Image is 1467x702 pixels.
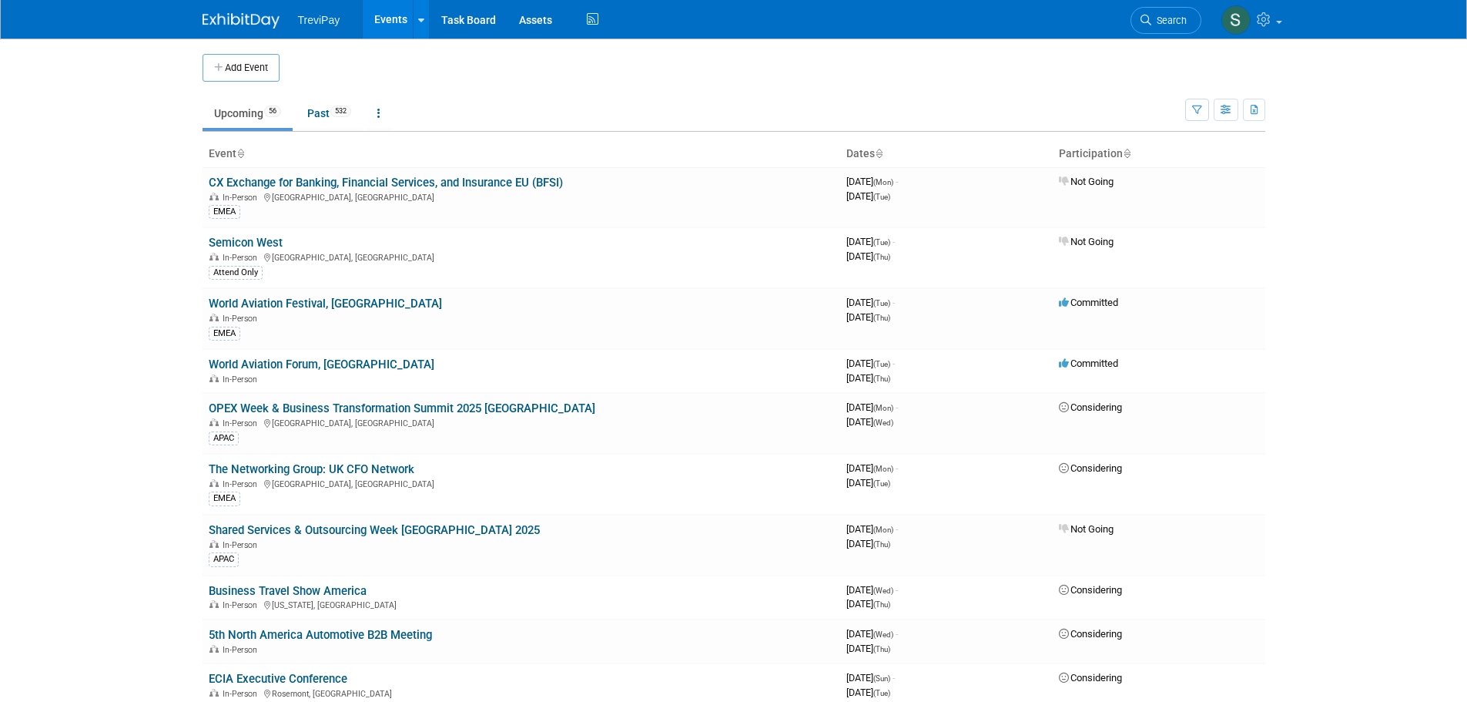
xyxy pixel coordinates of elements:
span: (Thu) [873,600,890,609]
span: TreviPay [298,14,340,26]
span: Not Going [1059,523,1114,535]
img: In-Person Event [209,253,219,260]
div: EMEA [209,492,240,506]
span: (Mon) [873,526,893,534]
img: In-Person Event [209,540,219,548]
span: - [893,236,895,247]
div: EMEA [209,205,240,219]
a: OPEX Week & Business Transformation Summit 2025 [GEOGRAPHIC_DATA] [209,401,595,415]
span: [DATE] [846,462,898,474]
span: Committed [1059,358,1118,369]
span: In-Person [223,479,262,489]
span: - [896,523,898,535]
div: EMEA [209,327,240,341]
a: Search [1130,7,1201,34]
span: [DATE] [846,236,895,247]
a: World Aviation Forum, [GEOGRAPHIC_DATA] [209,358,434,371]
img: ExhibitDay [203,13,280,29]
span: [DATE] [846,401,898,413]
span: (Sun) [873,674,890,683]
span: [DATE] [846,598,890,610]
span: - [896,176,898,187]
div: [GEOGRAPHIC_DATA], [GEOGRAPHIC_DATA] [209,190,834,203]
a: Business Travel Show America [209,584,367,598]
div: Rosemont, [GEOGRAPHIC_DATA] [209,687,834,699]
span: 56 [264,106,281,117]
img: In-Person Event [209,689,219,697]
span: - [893,672,895,684]
a: CX Exchange for Banking, Financial Services, and Insurance EU (BFSI) [209,176,563,190]
span: (Tue) [873,238,890,247]
span: [DATE] [846,643,890,654]
span: (Mon) [873,404,893,412]
span: (Tue) [873,360,890,368]
div: [GEOGRAPHIC_DATA], [GEOGRAPHIC_DATA] [209,250,834,263]
span: [DATE] [846,477,890,489]
button: Add Event [203,54,280,82]
span: Not Going [1059,176,1114,187]
span: [DATE] [846,416,893,428]
span: [DATE] [846,372,890,384]
span: [DATE] [846,190,890,202]
span: (Tue) [873,479,890,488]
span: In-Person [223,600,262,610]
div: [GEOGRAPHIC_DATA], [GEOGRAPHIC_DATA] [209,416,834,428]
div: APAC [209,553,239,566]
a: Past532 [296,99,363,128]
span: (Thu) [873,540,890,549]
img: In-Person Event [209,193,219,200]
img: In-Person Event [209,375,219,382]
span: [DATE] [846,297,895,308]
span: In-Person [223,253,262,263]
span: In-Person [223,540,262,550]
img: In-Person Event [209,600,219,608]
span: [DATE] [846,358,895,369]
a: The Networking Group: UK CFO Network [209,462,414,476]
a: ECIA Executive Conference [209,672,347,686]
div: APAC [209,432,239,445]
span: In-Person [223,689,262,699]
span: In-Person [223,375,262,385]
span: Not Going [1059,236,1114,247]
a: World Aviation Festival, [GEOGRAPHIC_DATA] [209,297,442,311]
img: Sean Bodendistel [1221,5,1251,35]
span: Committed [1059,297,1118,308]
span: Considering [1059,584,1122,596]
a: Upcoming56 [203,99,293,128]
span: 532 [330,106,351,117]
span: (Mon) [873,465,893,473]
img: In-Person Event [209,314,219,321]
div: Attend Only [209,266,263,280]
span: Considering [1059,628,1122,640]
span: (Thu) [873,314,890,322]
img: In-Person Event [209,479,219,487]
th: Dates [840,141,1053,167]
span: Considering [1059,401,1122,413]
span: [DATE] [846,687,890,698]
span: - [896,462,898,474]
a: Semicon West [209,236,283,250]
a: 5th North America Automotive B2B Meeting [209,628,432,642]
span: Considering [1059,672,1122,684]
a: Sort by Participation Type [1123,147,1130,160]
span: - [896,584,898,596]
span: (Thu) [873,645,890,653]
span: [DATE] [846,523,898,535]
th: Participation [1053,141,1265,167]
a: Shared Services & Outsourcing Week [GEOGRAPHIC_DATA] 2025 [209,523,540,537]
span: - [893,358,895,369]
span: (Mon) [873,178,893,186]
span: - [896,401,898,413]
th: Event [203,141,840,167]
span: (Wed) [873,418,893,427]
span: In-Person [223,193,262,203]
span: In-Person [223,314,262,324]
img: In-Person Event [209,645,219,653]
span: (Thu) [873,253,890,261]
span: - [893,297,895,308]
span: [DATE] [846,672,895,684]
span: (Tue) [873,299,890,307]
span: In-Person [223,418,262,428]
span: [DATE] [846,584,898,596]
span: [DATE] [846,250,890,262]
